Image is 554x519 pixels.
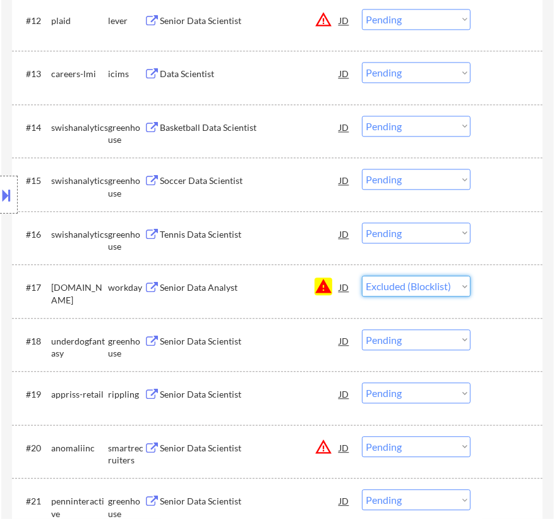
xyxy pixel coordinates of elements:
[160,121,339,134] div: Basketball Data Scientist
[108,335,144,360] div: greenhouse
[338,329,350,352] div: JD
[160,174,339,187] div: Soccer Data Scientist
[51,335,108,360] div: underdogfantasy
[160,335,339,348] div: Senior Data Scientist
[338,382,350,405] div: JD
[51,442,108,455] div: anomaliinc
[160,68,339,80] div: Data Scientist
[338,62,350,85] div: JD
[160,442,339,455] div: Senior Data Scientist
[26,442,41,455] div: #20
[315,11,332,28] button: warning_amber
[338,436,350,459] div: JD
[338,489,350,512] div: JD
[338,223,350,245] div: JD
[338,9,350,32] div: JD
[338,169,350,192] div: JD
[26,495,41,508] div: #21
[160,15,339,27] div: Senior Data Scientist
[160,388,339,401] div: Senior Data Scientist
[26,388,41,401] div: #19
[51,15,108,27] div: plaid
[26,15,41,27] div: #12
[51,388,108,401] div: appriss-retail
[315,278,332,295] button: warning
[108,442,144,467] div: smartrecruiters
[108,15,144,27] div: lever
[160,228,339,241] div: Tennis Data Scientist
[108,388,144,401] div: rippling
[338,116,350,138] div: JD
[160,495,339,508] div: Senior Data Scientist
[26,68,41,80] div: #13
[338,276,350,298] div: JD
[26,335,41,348] div: #18
[108,68,144,80] div: icims
[160,281,339,294] div: Senior Data Analyst
[315,438,332,456] button: warning_amber
[51,68,108,80] div: careers-lmi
